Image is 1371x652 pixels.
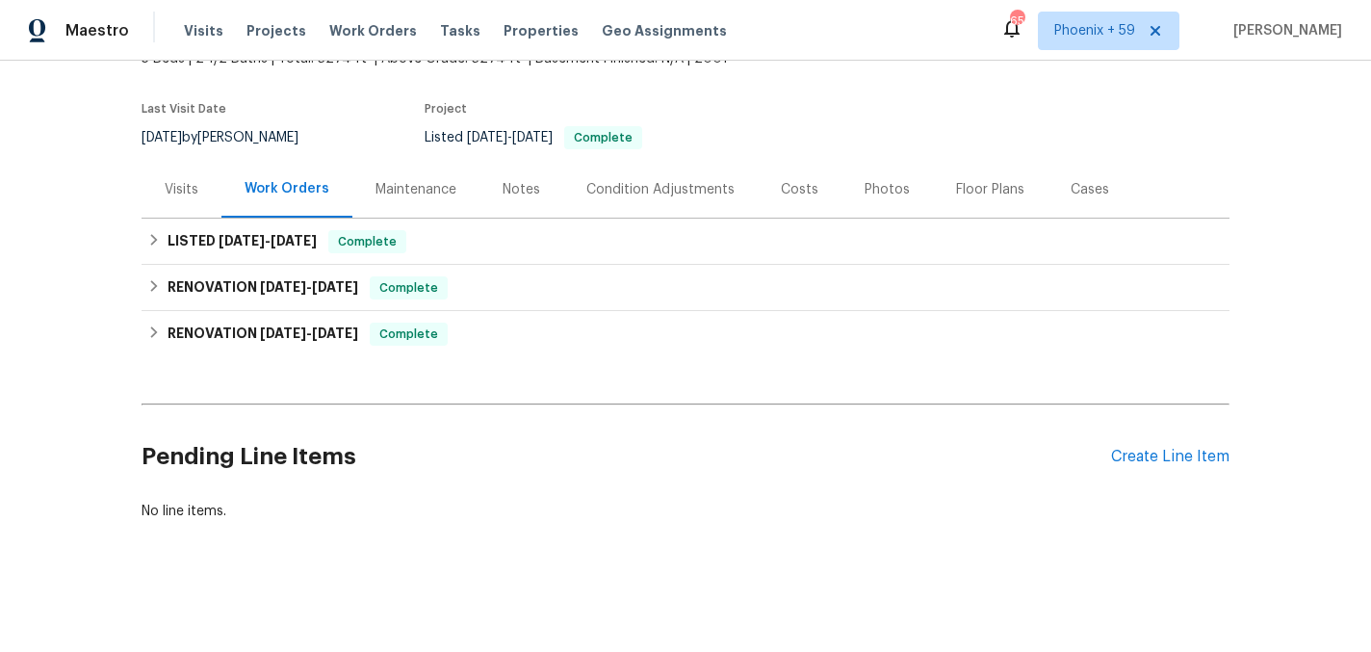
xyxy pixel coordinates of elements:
[219,234,265,248] span: [DATE]
[168,276,358,300] h6: RENOVATION
[602,21,727,40] span: Geo Assignments
[467,131,553,144] span: -
[312,280,358,294] span: [DATE]
[312,326,358,340] span: [DATE]
[260,280,358,294] span: -
[65,21,129,40] span: Maestro
[219,234,317,248] span: -
[865,180,910,199] div: Photos
[1054,21,1135,40] span: Phoenix + 59
[142,219,1229,265] div: LISTED [DATE]-[DATE]Complete
[246,21,306,40] span: Projects
[329,21,417,40] span: Work Orders
[271,234,317,248] span: [DATE]
[165,180,198,199] div: Visits
[566,132,640,143] span: Complete
[142,265,1229,311] div: RENOVATION [DATE]-[DATE]Complete
[467,131,507,144] span: [DATE]
[168,230,317,253] h6: LISTED
[512,131,553,144] span: [DATE]
[168,323,358,346] h6: RENOVATION
[184,21,223,40] span: Visits
[142,412,1111,502] h2: Pending Line Items
[260,326,306,340] span: [DATE]
[425,103,467,115] span: Project
[1111,448,1229,466] div: Create Line Item
[1226,21,1342,40] span: [PERSON_NAME]
[142,311,1229,357] div: RENOVATION [DATE]-[DATE]Complete
[440,24,480,38] span: Tasks
[1071,180,1109,199] div: Cases
[372,278,446,298] span: Complete
[375,180,456,199] div: Maintenance
[586,180,735,199] div: Condition Adjustments
[142,103,226,115] span: Last Visit Date
[245,179,329,198] div: Work Orders
[142,131,182,144] span: [DATE]
[142,502,1229,521] div: No line items.
[781,180,818,199] div: Costs
[504,21,579,40] span: Properties
[330,232,404,251] span: Complete
[142,126,322,149] div: by [PERSON_NAME]
[372,325,446,344] span: Complete
[260,326,358,340] span: -
[260,280,306,294] span: [DATE]
[956,180,1024,199] div: Floor Plans
[1010,12,1023,31] div: 659
[425,131,642,144] span: Listed
[503,180,540,199] div: Notes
